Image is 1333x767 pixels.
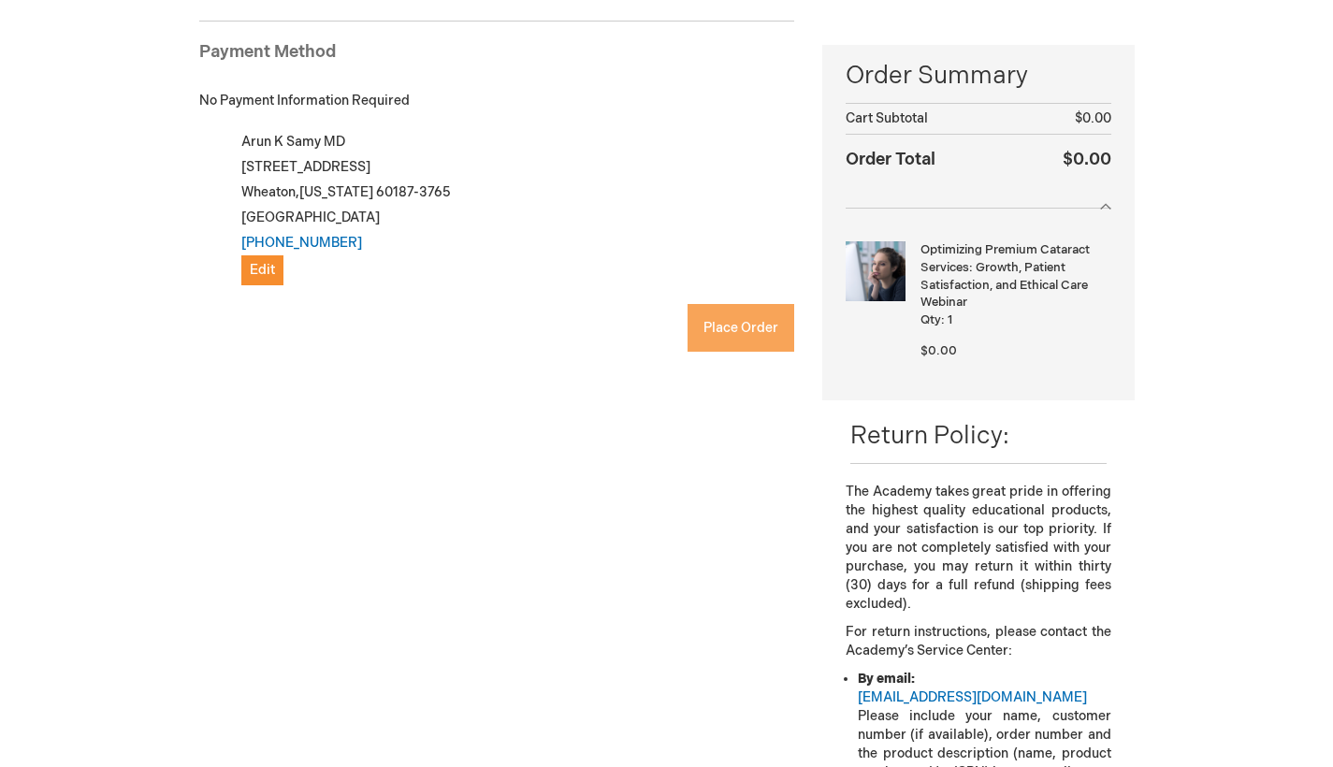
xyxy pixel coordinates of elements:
[299,184,373,200] span: [US_STATE]
[846,145,935,172] strong: Order Total
[250,262,275,278] span: Edit
[1063,150,1111,169] span: $0.00
[199,326,484,398] iframe: reCAPTCHA
[846,483,1110,614] p: The Academy takes great pride in offering the highest quality educational products, and your sati...
[858,671,915,687] strong: By email:
[199,93,410,109] span: No Payment Information Required
[846,241,906,301] img: Optimizing Premium Cataract Services: Growth, Patient Satisfaction, and Ethical Care Webinar
[920,312,941,327] span: Qty
[920,241,1106,311] strong: Optimizing Premium Cataract Services: Growth, Patient Satisfaction, and Ethical Care Webinar
[199,40,795,74] div: Payment Method
[703,320,778,336] span: Place Order
[220,129,795,285] div: Arun K Samy MD [STREET_ADDRESS] Wheaton , 60187-3765 [GEOGRAPHIC_DATA]
[920,343,957,358] span: $0.00
[846,623,1110,660] p: For return instructions, please contact the Academy’s Service Center:
[846,103,1022,134] th: Cart Subtotal
[688,304,794,352] button: Place Order
[948,312,952,327] span: 1
[858,689,1087,705] a: [EMAIL_ADDRESS][DOMAIN_NAME]
[241,255,283,285] button: Edit
[846,59,1110,103] span: Order Summary
[1075,110,1111,126] span: $0.00
[850,422,1009,451] span: Return Policy:
[241,235,362,251] a: [PHONE_NUMBER]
